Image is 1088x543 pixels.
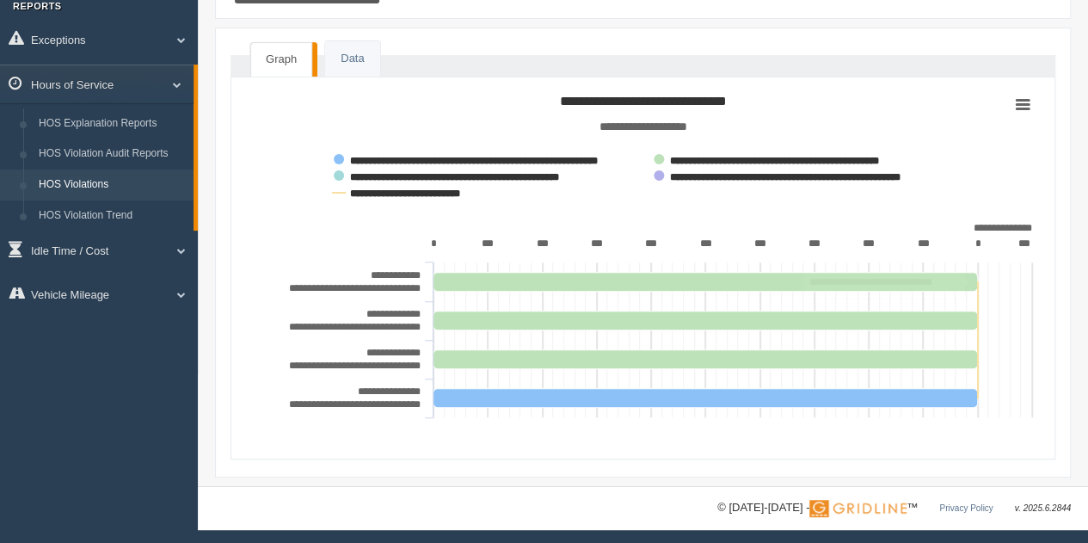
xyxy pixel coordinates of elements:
a: Privacy Policy [939,503,993,513]
img: Gridline [809,500,907,517]
a: Graph [250,42,312,77]
a: HOS Explanation Reports [31,108,194,139]
a: HOS Violation Trend [31,201,194,231]
div: © [DATE]-[DATE] - ™ [717,499,1071,517]
a: HOS Violation Audit Reports [31,139,194,170]
a: Data [325,41,379,77]
a: HOS Violations [31,170,194,201]
span: v. 2025.6.2844 [1015,503,1071,513]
